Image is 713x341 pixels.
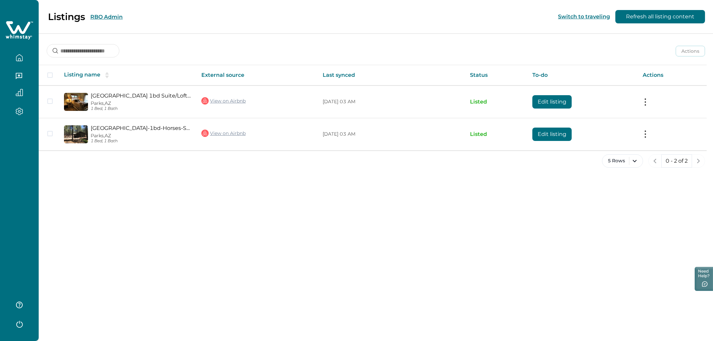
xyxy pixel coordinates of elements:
button: RBO Admin [90,14,123,20]
img: propertyImage_Grand Canyon 1bd Suite/Loft-Riding-Shooting-DogsOK [64,93,88,111]
a: [GEOGRAPHIC_DATA] 1bd Suite/Loft-Riding-Shooting-DogsOK [91,93,191,99]
p: Listed [470,131,522,138]
th: Last synced [317,65,464,86]
p: 1 Bed, 1 Bath [91,139,191,144]
img: propertyImage_Grand Canyon Cottage-1bd-Horses-Shooting-Dogs OK! [64,125,88,143]
button: Edit listing [532,128,572,141]
p: Listed [470,99,522,105]
p: [DATE] 03 AM [323,99,459,105]
p: Parks, AZ [91,133,191,139]
button: Switch to traveling [558,13,610,20]
p: Parks, AZ [91,101,191,106]
button: Edit listing [532,95,572,109]
button: Refresh all listing content [615,10,705,23]
p: Listings [48,11,85,22]
th: Listing name [59,65,196,86]
button: Actions [676,46,705,56]
button: 0 - 2 of 2 [661,154,692,168]
button: sorting [100,72,114,78]
button: next page [692,154,705,168]
button: previous page [648,154,662,168]
th: Actions [637,65,707,86]
th: External source [196,65,317,86]
th: To-do [527,65,637,86]
button: 5 Rows [602,154,643,168]
p: 1 Bed, 1 Bath [91,106,191,111]
p: [DATE] 03 AM [323,131,459,138]
a: View on Airbnb [201,129,246,138]
th: Status [465,65,527,86]
p: 0 - 2 of 2 [666,158,688,164]
a: View on Airbnb [201,97,246,105]
a: [GEOGRAPHIC_DATA]-1bd-Horses-Shooting-Dogs OK! [91,125,191,131]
